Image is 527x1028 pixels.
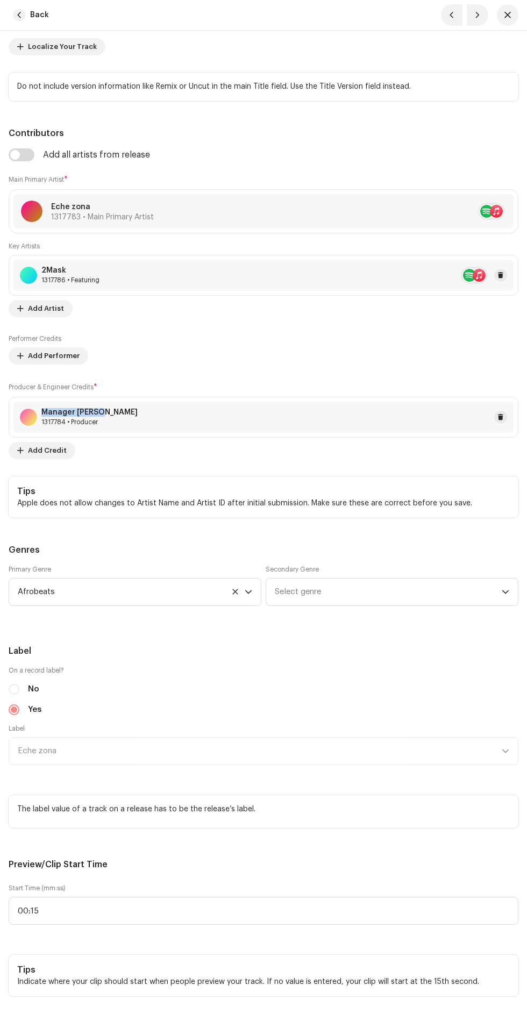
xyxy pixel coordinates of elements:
input: 00:15 [9,897,518,925]
p: Eche zona [51,202,154,213]
span: Add Performer [28,345,80,367]
p: The label value of a track on a release has to be the release’s label. [17,804,510,815]
button: Add Credit [9,442,75,459]
button: Back [9,4,58,26]
span: Back [30,4,49,26]
p: Indicate where your clip should start when people preview your track. If no value is entered, you... [17,976,510,988]
label: Start Time (mm:ss) [9,884,518,893]
span: Add Credit [28,440,67,461]
label: No [28,683,39,695]
p: Do not include version information like Remix or Uncut in the main Title field. Use the Title Ver... [17,81,510,92]
label: On a record label? [9,666,518,675]
h5: Tips [17,963,510,976]
h5: Preview/Clip Start Time [9,854,518,875]
div: Add all artists from release [43,151,150,159]
div: dropdown trigger [502,579,509,605]
h5: Contributors [9,127,518,140]
button: Add Performer [9,347,88,365]
label: Key Artists [9,242,40,251]
small: Main Primary Artist [9,176,64,183]
div: dropdown trigger [245,579,252,605]
label: Primary Genre [9,565,51,574]
span: 1317783 • Main Primary Artist [51,213,154,221]
span: Select genre [275,579,502,605]
span: Localize Your Track [28,36,97,58]
label: Secondary Genre [266,565,319,574]
div: Featuring [41,276,99,284]
div: 2Mask [41,266,99,275]
p: Apple does not allow changes to Artist Name and Artist ID after initial submission. Make sure the... [17,498,510,509]
h5: Tips [17,485,510,498]
span: Afrobeats [18,579,245,605]
h5: Genres [9,544,518,556]
div: Manager [PERSON_NAME] [41,408,138,417]
label: Yes [28,704,41,716]
span: Add Artist [28,298,64,319]
label: Label [9,724,26,733]
label: Performer Credits [9,334,61,343]
h5: Label [9,645,518,658]
div: Producer [41,418,138,426]
button: Localize Your Track [9,38,105,55]
small: Producer & Engineer Credits [9,384,94,390]
button: Add Artist [9,300,73,317]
